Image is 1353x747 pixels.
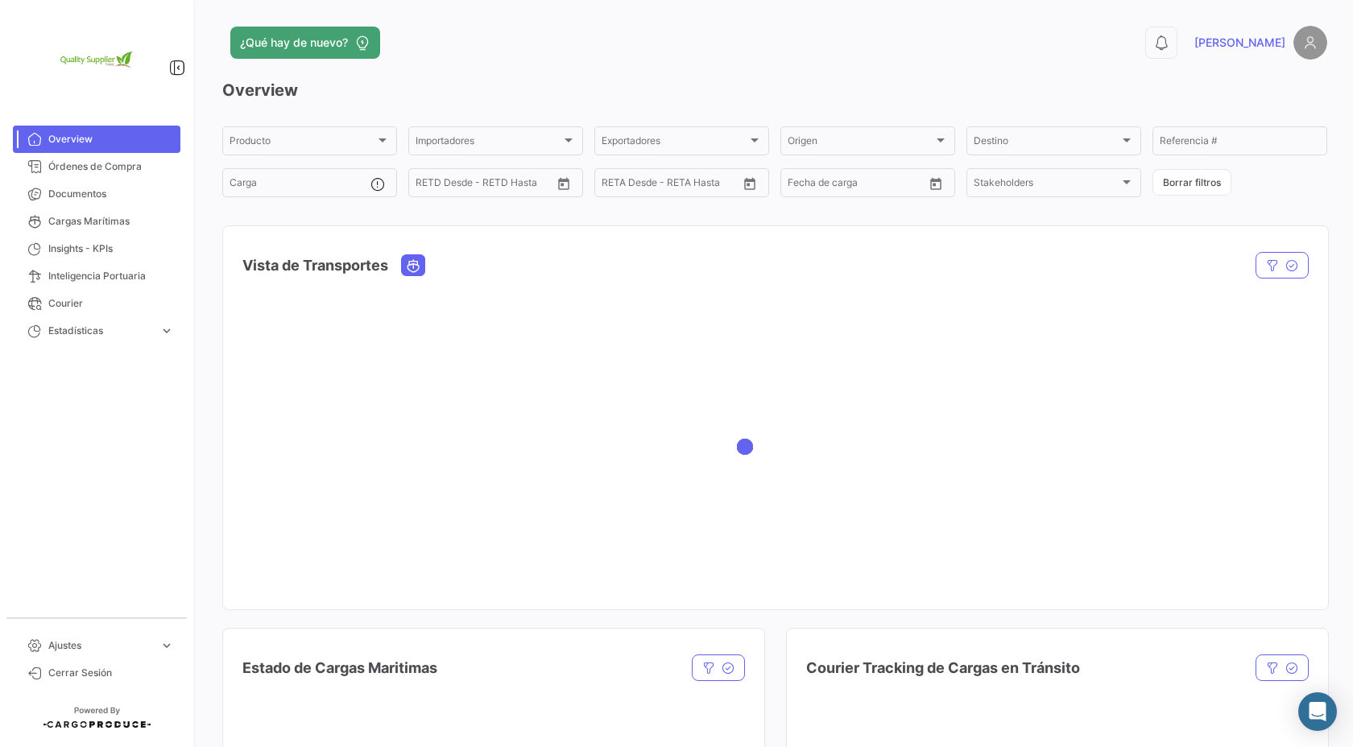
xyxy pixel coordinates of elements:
span: [PERSON_NAME] [1194,35,1285,51]
input: Hasta [456,180,521,191]
a: Documentos [13,180,180,208]
span: Importadores [416,138,561,149]
a: Courier [13,290,180,317]
h4: Estado de Cargas Maritimas [242,657,437,679]
h4: Courier Tracking de Cargas en Tránsito [806,657,1080,679]
span: Cargas Marítimas [48,214,174,229]
input: Hasta [828,180,893,191]
button: Open calendar [738,171,762,196]
span: Cerrar Sesión [48,666,174,680]
a: Inteligencia Portuaria [13,262,180,290]
a: Insights - KPIs [13,235,180,262]
a: Overview [13,126,180,153]
h4: Vista de Transportes [242,254,388,277]
span: Insights - KPIs [48,241,174,256]
button: Open calendar [924,171,948,196]
span: Courier [48,296,174,311]
span: Destino [974,138,1119,149]
a: Órdenes de Compra [13,153,180,180]
input: Hasta [642,180,707,191]
span: Inteligencia Portuaria [48,269,174,283]
div: Abrir Intercom Messenger [1298,692,1337,731]
h3: Overview [222,79,1327,101]
button: Open calendar [552,171,576,196]
button: Borrar filtros [1152,169,1231,196]
input: Desde [602,180,631,191]
input: Desde [416,180,445,191]
span: Overview [48,132,174,147]
span: Producto [230,138,375,149]
span: Stakeholders [974,180,1119,191]
span: ¿Qué hay de nuevo? [240,35,348,51]
img: 2e1e32d8-98e2-4bbc-880e-a7f20153c351.png [56,19,137,100]
button: ¿Qué hay de nuevo? [230,27,380,59]
span: expand_more [159,324,174,338]
span: Exportadores [602,138,747,149]
span: Documentos [48,187,174,201]
span: Ajustes [48,638,153,653]
input: Desde [788,180,817,191]
span: Órdenes de Compra [48,159,174,174]
img: placeholder-user.png [1293,26,1327,60]
span: expand_more [159,638,174,653]
span: Origen [788,138,933,149]
span: Estadísticas [48,324,153,338]
a: Cargas Marítimas [13,208,180,235]
button: Ocean [402,255,424,275]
